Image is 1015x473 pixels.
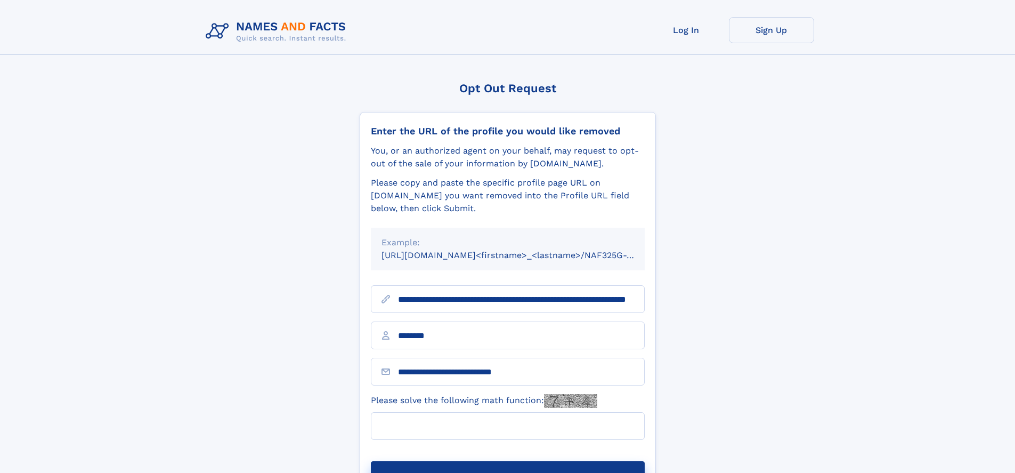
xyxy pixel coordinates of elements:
small: [URL][DOMAIN_NAME]<firstname>_<lastname>/NAF325G-xxxxxxxx [381,250,665,260]
div: Please copy and paste the specific profile page URL on [DOMAIN_NAME] you want removed into the Pr... [371,177,645,215]
div: You, or an authorized agent on your behalf, may request to opt-out of the sale of your informatio... [371,145,645,170]
div: Example: [381,236,634,249]
a: Log In [644,17,729,43]
div: Enter the URL of the profile you would like removed [371,125,645,137]
a: Sign Up [729,17,814,43]
div: Opt Out Request [360,82,656,95]
label: Please solve the following math function: [371,394,597,408]
img: Logo Names and Facts [201,17,355,46]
